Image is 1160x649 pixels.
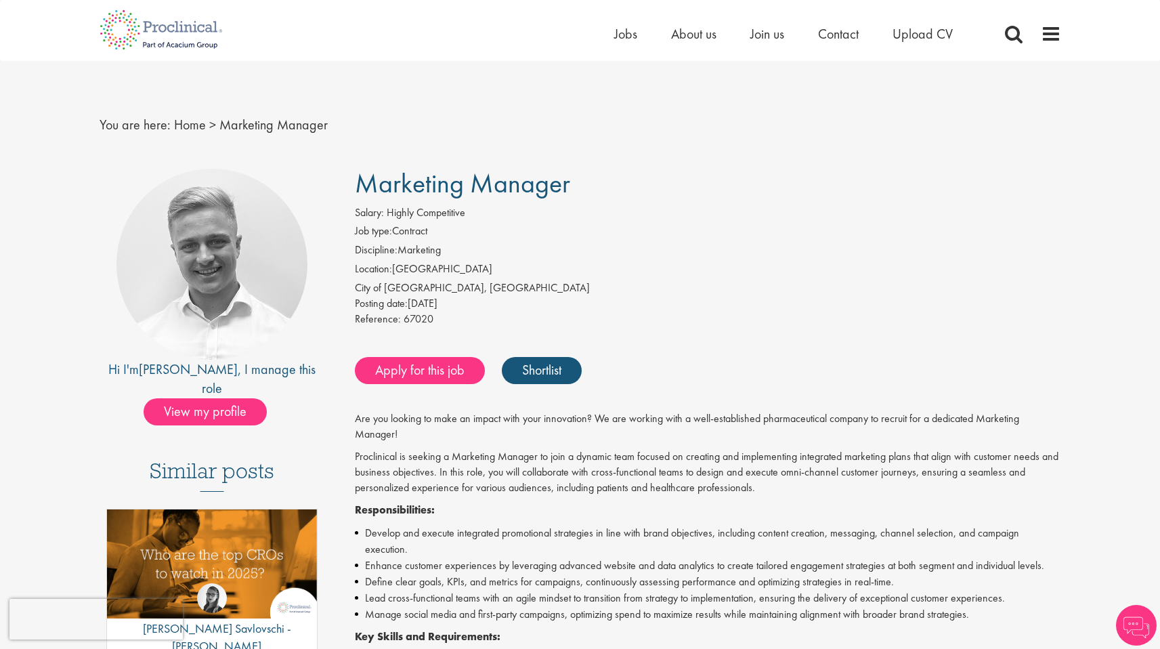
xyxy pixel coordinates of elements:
label: Job type: [355,224,392,239]
li: Lead cross-functional teams with an agile mindset to transition from strategy to implementation, ... [355,590,1061,606]
strong: Key Skills and Requirements: [355,629,500,644]
li: Develop and execute integrated promotional strategies in line with brand objectives, including co... [355,525,1061,558]
a: Jobs [614,25,637,43]
label: Discipline: [355,243,398,258]
div: Hi I'm , I manage this role [100,360,325,398]
div: [DATE] [355,296,1061,312]
a: Join us [750,25,784,43]
a: breadcrumb link [174,116,206,133]
span: Highly Competitive [387,205,465,219]
li: Contract [355,224,1061,243]
span: You are here: [100,116,171,133]
span: 67020 [404,312,433,326]
li: Marketing [355,243,1061,261]
li: Define clear goals, KPIs, and metrics for campaigns, continuously assessing performance and optim... [355,574,1061,590]
a: About us [671,25,716,43]
a: Upload CV [893,25,953,43]
a: [PERSON_NAME] [139,360,238,378]
img: Theodora Savlovschi - Wicks [197,583,227,613]
label: Reference: [355,312,401,327]
span: > [209,116,216,133]
img: Top 10 CROs 2025 | Proclinical [107,509,318,619]
span: Marketing Manager [355,166,570,201]
strong: Responsibilities: [355,503,435,517]
span: View my profile [144,398,267,425]
p: Are you looking to make an impact with your innovation? We are working with a well-established ph... [355,411,1061,442]
img: imeage of recruiter Joshua Bye [116,169,307,360]
img: Chatbot [1116,605,1157,646]
h3: Similar posts [150,459,274,492]
a: Shortlist [502,357,582,384]
span: Marketing Manager [219,116,328,133]
a: View my profile [144,401,280,419]
li: [GEOGRAPHIC_DATA] [355,261,1061,280]
label: Location: [355,261,392,277]
li: Enhance customer experiences by leveraging advanced website and data analytics to create tailored... [355,558,1061,574]
a: Contact [818,25,859,43]
label: Salary: [355,205,384,221]
li: Manage social media and first-party campaigns, optimizing spend to maximize results while maintai... [355,606,1061,623]
div: City of [GEOGRAPHIC_DATA], [GEOGRAPHIC_DATA] [355,280,1061,296]
p: Proclinical is seeking a Marketing Manager to join a dynamic team focused on creating and impleme... [355,449,1061,496]
span: Posting date: [355,296,408,310]
iframe: reCAPTCHA [9,599,183,640]
a: Link to a post [107,509,318,629]
a: Apply for this job [355,357,485,384]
